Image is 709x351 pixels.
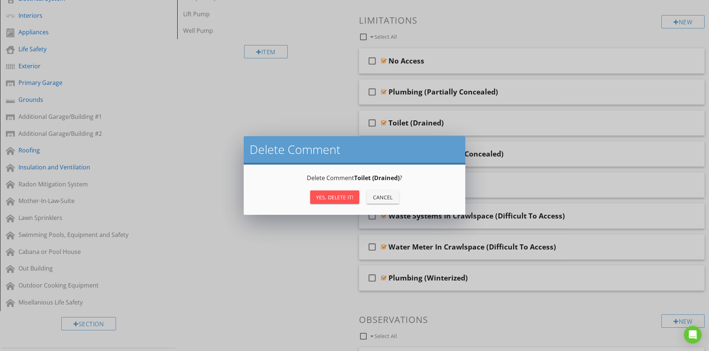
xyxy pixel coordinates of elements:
div: Cancel [373,193,393,201]
button: Cancel [367,190,399,204]
button: Yes, Delete it! [310,190,359,204]
p: Delete Comment ? [253,173,456,182]
div: Yes, Delete it! [316,193,353,201]
h2: Delete Comment [250,142,459,157]
strong: Toilet (Drained) [354,174,400,182]
div: Open Intercom Messenger [684,326,702,344]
